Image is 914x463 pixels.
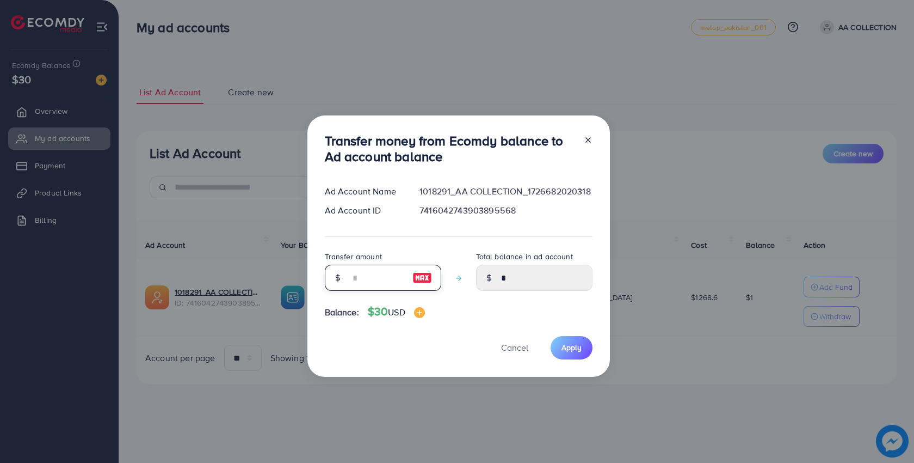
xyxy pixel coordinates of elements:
label: Total balance in ad account [476,251,573,262]
img: image [414,307,425,318]
span: Apply [561,342,582,353]
span: USD [388,306,405,318]
span: Cancel [501,342,528,354]
button: Apply [551,336,592,360]
div: Ad Account Name [316,185,411,198]
div: 1018291_AA COLLECTION_1726682020318 [411,185,601,198]
span: Balance: [325,306,359,319]
h3: Transfer money from Ecomdy balance to Ad account balance [325,133,575,165]
div: 7416042743903895568 [411,204,601,217]
h4: $30 [368,305,425,319]
div: Ad Account ID [316,204,411,217]
button: Cancel [487,336,542,360]
label: Transfer amount [325,251,382,262]
img: image [412,271,432,284]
